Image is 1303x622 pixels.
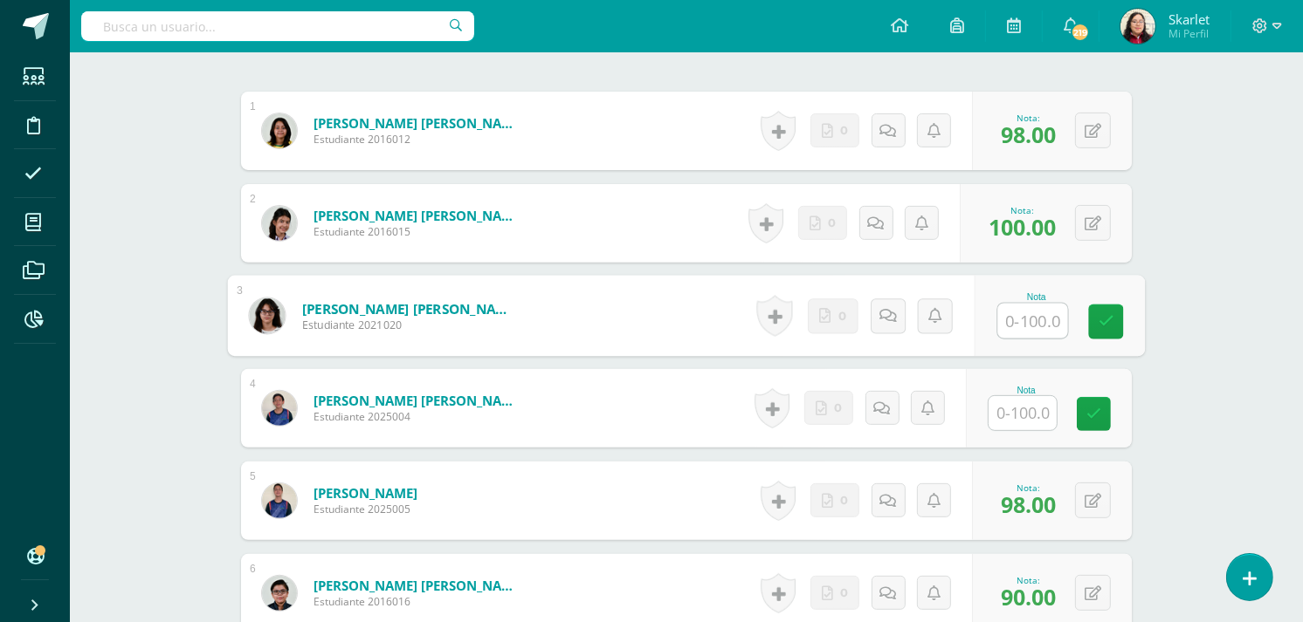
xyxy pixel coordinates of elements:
span: Estudiante 2016015 [314,224,523,239]
span: 98.00 [1001,489,1056,519]
span: 0 [840,484,848,516]
span: 98.00 [1001,120,1056,149]
a: [PERSON_NAME] [PERSON_NAME] [302,299,518,318]
a: [PERSON_NAME] [PERSON_NAME] [314,207,523,224]
span: Estudiante 2025004 [314,409,523,424]
div: Nota: [989,204,1056,216]
span: 0 [834,392,842,424]
input: 0-100.0 [998,304,1068,338]
span: 0 [838,299,846,332]
a: [PERSON_NAME] [314,484,417,502]
span: 0 [840,114,848,147]
div: Nota [988,386,1065,395]
span: Mi Perfil [1169,26,1210,41]
div: Nota [997,292,1077,302]
span: 100.00 [989,212,1056,242]
img: 2dd6b1747887d1c07ec5915245b443e1.png [262,483,297,518]
div: Nota: [1001,574,1056,586]
input: Busca un usuario... [81,11,474,41]
a: [PERSON_NAME] [PERSON_NAME] [314,114,523,132]
span: Estudiante 2016012 [314,132,523,147]
img: de6150c211cbc1f257cf4b5405fdced8.png [262,391,297,426]
span: Estudiante 2021020 [302,318,518,333]
a: [PERSON_NAME] [PERSON_NAME] [314,392,523,409]
span: 0 [840,577,848,609]
span: 90.00 [1001,582,1056,612]
img: 2a0698b19a4965b32abf07ab1fa2c9b5.png [262,206,297,241]
img: 182161ddecf195042ce710af94021bc1.png [262,113,297,148]
img: dbffebcdb1147f6a6764b037b1bfced6.png [1120,9,1155,44]
span: 219 [1071,23,1090,42]
a: [PERSON_NAME] [PERSON_NAME] [314,577,523,594]
img: 94b10c4b23a293ba5b4ad163c522c6ff.png [249,297,285,333]
span: Estudiante 2025005 [314,502,417,516]
input: 0-100.0 [989,396,1057,430]
span: Skarlet [1169,10,1210,28]
div: Nota: [1001,482,1056,494]
div: Nota: [1001,112,1056,124]
span: Estudiante 2016016 [314,594,523,609]
span: 0 [828,207,836,239]
img: 4cf0447d3925208b25dcbe459835d5ba.png [262,576,297,611]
